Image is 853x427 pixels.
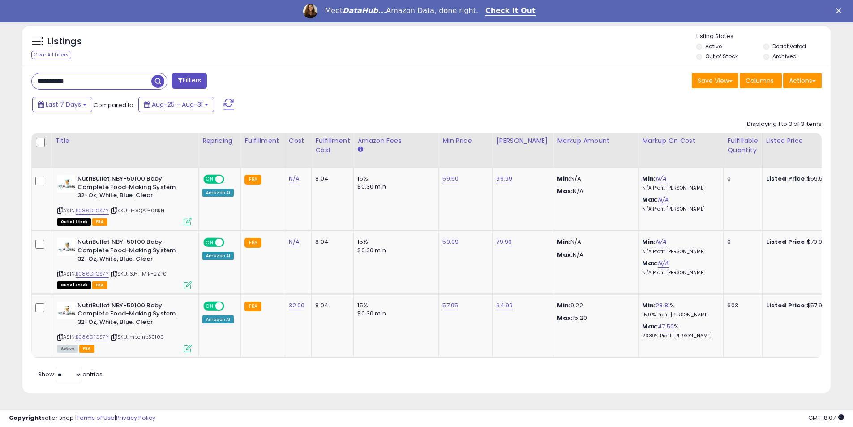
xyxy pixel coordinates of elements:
a: 64.99 [496,301,513,310]
a: 47.50 [658,322,674,331]
p: 15.91% Profit [PERSON_NAME] [642,312,716,318]
div: 0 [727,175,755,183]
b: NutriBullet NBY-50100 Baby Complete Food-Making System, 32-Oz, White, Blue, Clear [77,175,186,202]
a: N/A [658,259,669,268]
span: OFF [223,302,237,310]
p: N/A [557,251,631,259]
small: FBA [244,175,261,185]
p: N/A Profit [PERSON_NAME] [642,206,716,212]
th: The percentage added to the cost of goods (COGS) that forms the calculator for Min & Max prices. [639,133,724,168]
div: Cost [289,136,308,146]
span: Aug-25 - Aug-31 [152,100,203,109]
div: $0.30 min [357,183,432,191]
button: Filters [172,73,207,89]
div: Amazon AI [202,315,234,323]
button: Columns [740,73,782,88]
h5: Listings [47,35,82,48]
button: Last 7 Days [32,97,92,112]
button: Save View [692,73,738,88]
a: N/A [289,237,300,246]
p: N/A Profit [PERSON_NAME] [642,270,716,276]
span: Show: entries [38,370,103,379]
a: Check It Out [485,6,536,16]
p: N/A [557,187,631,195]
a: 69.99 [496,174,512,183]
div: Listed Price [766,136,844,146]
div: $0.30 min [357,310,432,318]
small: Amazon Fees. [357,146,363,154]
span: | SKU: I1-8QAP-0BRN [110,207,164,214]
div: $59.50 [766,175,840,183]
p: N/A [557,238,631,246]
div: 0 [727,238,755,246]
div: Meet Amazon Data, done right. [325,6,478,15]
div: Min Price [442,136,489,146]
span: 2025-09-8 18:07 GMT [808,414,844,422]
span: All listings that are currently out of stock and unavailable for purchase on Amazon [57,218,91,226]
a: B086DFCS7Y [76,270,109,278]
a: 32.00 [289,301,305,310]
div: 8.04 [315,302,347,310]
div: Amazon AI [202,189,234,197]
span: All listings that are currently out of stock and unavailable for purchase on Amazon [57,281,91,289]
div: $57.99 [766,302,840,310]
div: Fulfillment [244,136,281,146]
span: OFF [223,176,237,183]
strong: Max: [557,187,573,195]
a: 79.99 [496,237,512,246]
p: 9.22 [557,302,631,310]
span: FBA [92,281,107,289]
label: Archived [772,52,797,60]
div: ASIN: [57,238,192,288]
div: 15% [357,302,432,310]
div: $0.30 min [357,246,432,254]
label: Deactivated [772,43,806,50]
b: Listed Price: [766,174,807,183]
div: Repricing [202,136,237,146]
div: 603 [727,302,755,310]
div: % [642,302,716,318]
p: 23.39% Profit [PERSON_NAME] [642,333,716,339]
b: Max: [642,259,658,267]
b: Min: [642,174,656,183]
a: Privacy Policy [116,414,155,422]
span: FBA [79,345,94,353]
div: 15% [357,238,432,246]
div: Amazon Fees [357,136,435,146]
span: OFF [223,239,237,246]
span: FBA [92,218,107,226]
div: Clear All Filters [31,51,71,59]
img: 31Q4dqrBwFL._SL40_.jpg [57,302,75,319]
a: N/A [656,174,666,183]
b: NutriBullet NBY-50100 Baby Complete Food-Making System, 32-Oz, White, Blue, Clear [77,302,186,329]
label: Active [705,43,722,50]
div: [PERSON_NAME] [496,136,549,146]
label: Out of Stock [705,52,738,60]
div: ASIN: [57,302,192,351]
span: All listings currently available for purchase on Amazon [57,345,78,353]
strong: Max: [557,314,573,322]
button: Actions [783,73,822,88]
div: Markup on Cost [642,136,720,146]
a: B086DFCS7Y [76,207,109,215]
a: 28.81 [656,301,670,310]
div: Title [55,136,195,146]
p: N/A Profit [PERSON_NAME] [642,249,716,255]
a: 57.95 [442,301,458,310]
span: ON [204,176,215,183]
div: % [642,323,716,339]
a: N/A [656,237,666,246]
b: Listed Price: [766,301,807,310]
a: N/A [658,195,669,204]
span: | SKU: mbc nb50100 [110,333,164,341]
p: Listing States: [696,32,831,41]
strong: Copyright [9,414,42,422]
p: N/A [557,175,631,183]
img: 31Q4dqrBwFL._SL40_.jpg [57,238,75,256]
a: 59.50 [442,174,459,183]
span: | SKU: 6J-HM1R-2ZP0 [110,270,167,277]
strong: Min: [557,301,570,310]
div: Markup Amount [557,136,634,146]
div: 8.04 [315,238,347,246]
span: Last 7 Days [46,100,81,109]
